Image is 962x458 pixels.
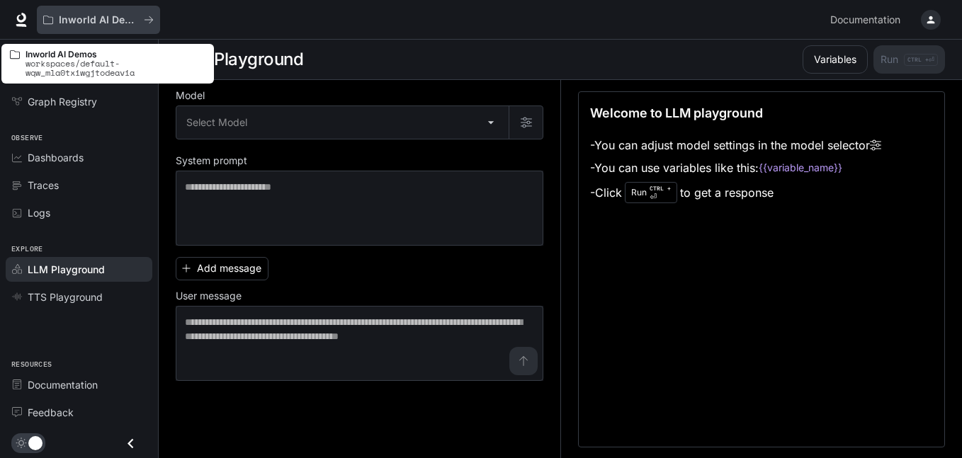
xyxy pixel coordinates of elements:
[625,182,677,203] div: Run
[28,94,97,109] span: Graph Registry
[759,161,842,175] code: {{variable_name}}
[28,262,105,277] span: LLM Playground
[28,405,74,420] span: Feedback
[825,6,911,34] a: Documentation
[6,173,152,197] a: Traces
[803,45,868,74] button: Variables
[59,14,138,26] p: Inworld AI Demos
[28,435,43,450] span: Dark mode toggle
[176,91,205,101] p: Model
[830,11,900,29] span: Documentation
[28,377,98,392] span: Documentation
[28,150,84,165] span: Dashboards
[28,290,103,304] span: TTS Playground
[37,6,160,34] button: All workspaces
[650,184,671,193] p: CTRL +
[26,59,205,77] p: workspaces/default-wqw_mla0txiwgjtodeavia
[186,115,247,130] span: Select Model
[176,257,268,280] button: Add message
[6,145,152,170] a: Dashboards
[176,45,303,74] h1: LLM Playground
[6,285,152,309] a: TTS Playground
[115,429,147,458] button: Close drawer
[176,291,242,301] p: User message
[6,200,152,225] a: Logs
[650,184,671,201] p: ⏎
[26,50,205,59] p: Inworld AI Demos
[590,156,881,179] li: - You can use variables like this:
[590,179,881,206] li: - Click to get a response
[28,178,59,193] span: Traces
[6,400,152,425] a: Feedback
[590,134,881,156] li: - You can adjust model settings in the model selector
[6,257,152,282] a: LLM Playground
[176,156,247,166] p: System prompt
[176,106,509,139] div: Select Model
[590,103,763,122] p: Welcome to LLM playground
[6,372,152,397] a: Documentation
[28,205,50,220] span: Logs
[6,89,152,114] a: Graph Registry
